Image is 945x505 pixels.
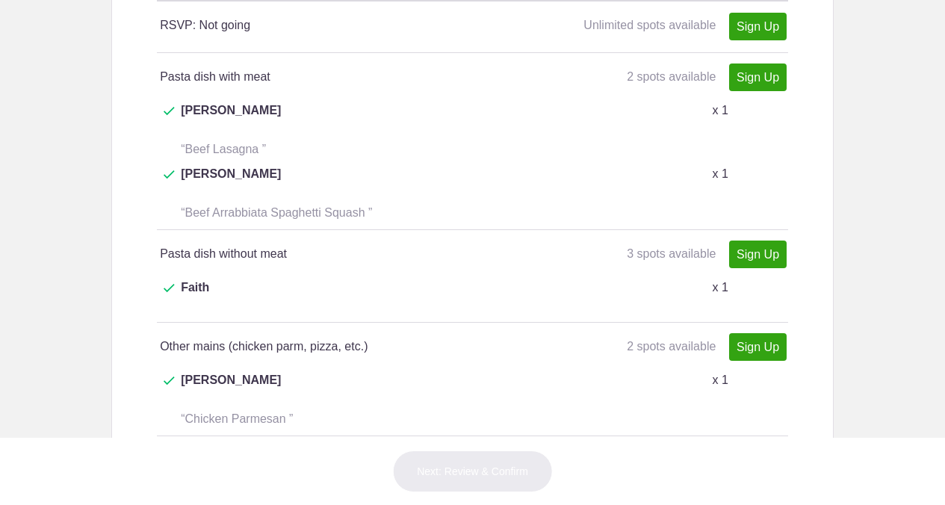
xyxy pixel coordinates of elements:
a: Sign Up [729,333,787,361]
img: Check dark green [164,107,175,116]
span: 3 spots available [627,247,716,260]
span: “Chicken Parmesan ” [181,412,293,425]
h4: RSVP: Not going [160,16,472,34]
span: “Beef Arrabbiata Spaghetti Squash ” [181,206,372,219]
a: Sign Up [729,63,787,91]
h4: Other mains (chicken parm, pizza, etc.) [160,338,472,356]
a: Sign Up [729,241,787,268]
span: [PERSON_NAME] [181,102,281,137]
img: Check dark green [164,377,175,385]
p: x 1 [712,371,728,389]
span: [PERSON_NAME] [181,371,281,407]
span: “Beef Lasagna ” [181,143,266,155]
a: Sign Up [729,13,787,40]
img: Check dark green [164,284,175,293]
h4: Pasta dish without meat [160,245,472,263]
span: [PERSON_NAME] [181,165,281,201]
img: Check dark green [164,170,175,179]
p: x 1 [712,279,728,297]
button: Next: Review & Confirm [392,450,553,492]
p: x 1 [712,165,728,183]
h4: Pasta dish with meat [160,68,472,86]
span: Unlimited spots available [583,19,716,31]
span: 2 spots available [627,340,716,353]
span: Faith [181,279,209,315]
span: 2 spots available [627,70,716,83]
p: x 1 [712,102,728,120]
